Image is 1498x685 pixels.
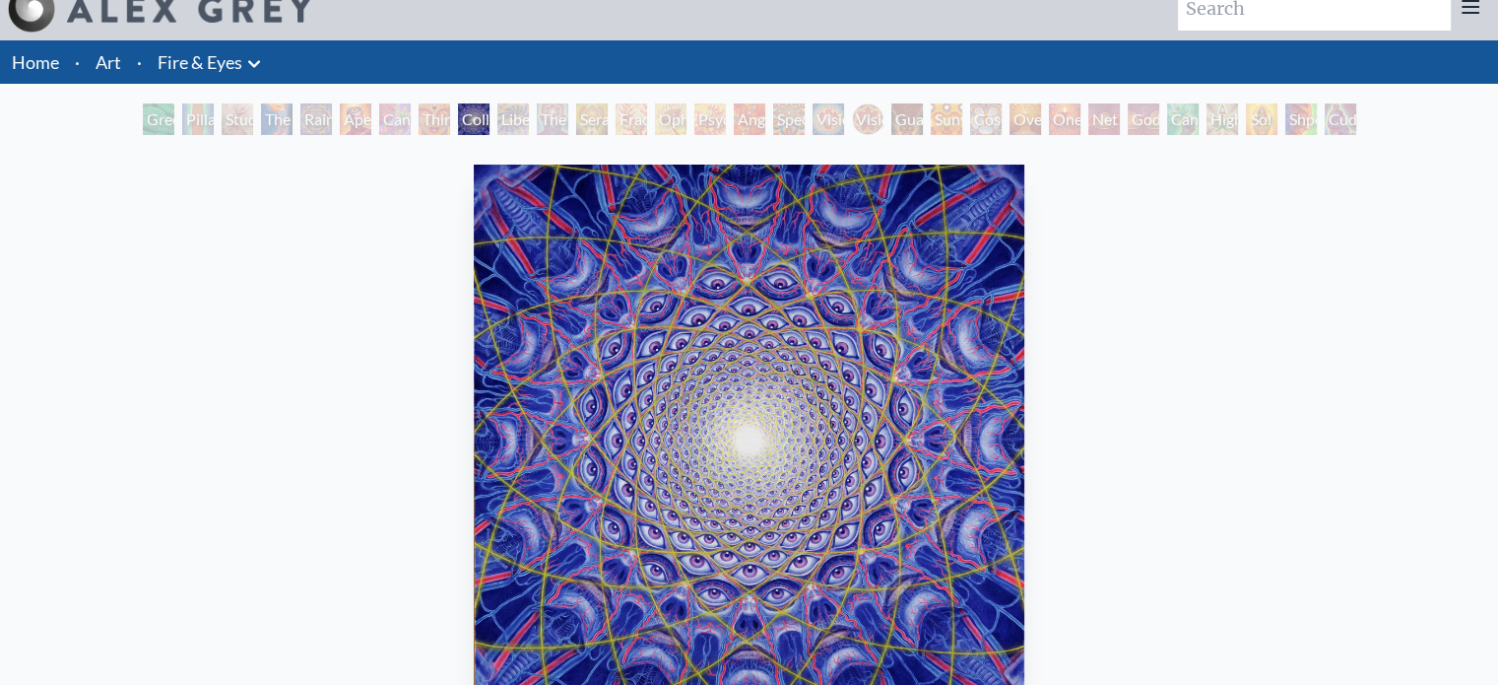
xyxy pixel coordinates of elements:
[143,103,174,135] div: Green Hand
[1246,103,1277,135] div: Sol Invictus
[1285,103,1317,135] div: Shpongled
[158,48,242,76] a: Fire & Eyes
[537,103,568,135] div: The Seer
[891,103,923,135] div: Guardian of Infinite Vision
[616,103,647,135] div: Fractal Eyes
[773,103,805,135] div: Spectral Lotus
[576,103,608,135] div: Seraphic Transport Docking on the Third Eye
[497,103,529,135] div: Liberation Through Seeing
[852,103,883,135] div: Vision Crystal Tondo
[222,103,253,135] div: Study for the Great Turn
[1010,103,1041,135] div: Oversoul
[340,103,371,135] div: Aperture
[12,51,59,73] a: Home
[419,103,450,135] div: Third Eye Tears of Joy
[734,103,765,135] div: Angel Skin
[67,40,88,84] li: ·
[1049,103,1080,135] div: One
[129,40,150,84] li: ·
[1128,103,1159,135] div: Godself
[96,48,121,76] a: Art
[931,103,962,135] div: Sunyata
[1206,103,1238,135] div: Higher Vision
[1167,103,1199,135] div: Cannafist
[1325,103,1356,135] div: Cuddle
[379,103,411,135] div: Cannabis Sutra
[261,103,293,135] div: The Torch
[694,103,726,135] div: Psychomicrograph of a Fractal Paisley Cherub Feather Tip
[1088,103,1120,135] div: Net of Being
[813,103,844,135] div: Vision Crystal
[300,103,332,135] div: Rainbow Eye Ripple
[970,103,1002,135] div: Cosmic Elf
[655,103,686,135] div: Ophanic Eyelash
[458,103,489,135] div: Collective Vision
[182,103,214,135] div: Pillar of Awareness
